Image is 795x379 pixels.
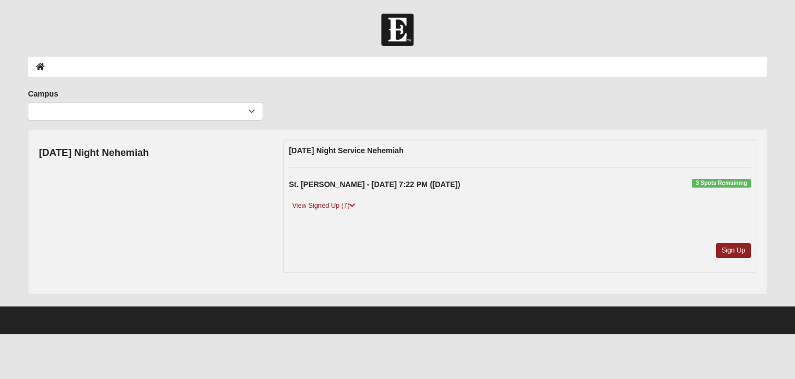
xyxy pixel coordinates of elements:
[289,180,460,189] strong: St. [PERSON_NAME] - [DATE] 7:22 PM ([DATE])
[381,14,414,46] img: Church of Eleven22 Logo
[28,88,58,99] label: Campus
[716,243,751,258] a: Sign Up
[692,179,750,188] span: 3 Spots Remaining
[289,200,359,212] a: View Signed Up (7)
[289,146,404,155] strong: [DATE] Night Service Nehemiah
[39,147,149,159] h4: [DATE] Night Nehemiah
